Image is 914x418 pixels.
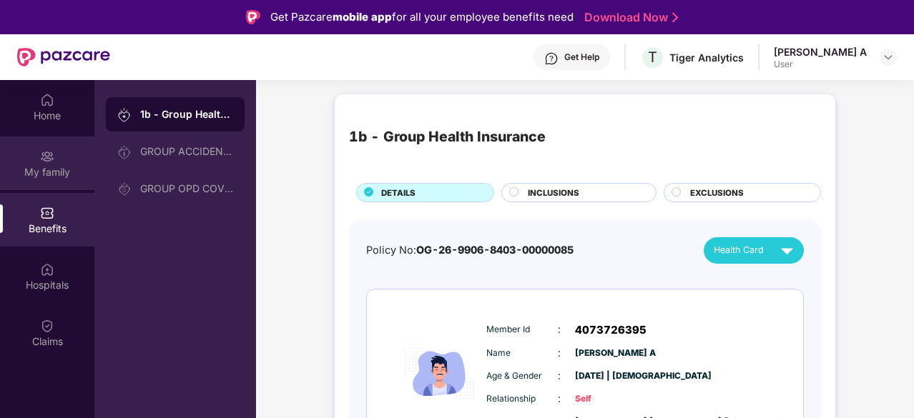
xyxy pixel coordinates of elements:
img: svg+xml;base64,PHN2ZyB4bWxucz0iaHR0cDovL3d3dy53My5vcmcvMjAwMC9zdmciIHZpZXdCb3g9IjAgMCAyNCAyNCIgd2... [775,238,800,263]
img: svg+xml;base64,PHN2ZyB3aWR0aD0iMjAiIGhlaWdodD0iMjAiIHZpZXdCb3g9IjAgMCAyMCAyMCIgZmlsbD0ibm9uZSIgeG... [117,108,132,122]
img: svg+xml;base64,PHN2ZyB3aWR0aD0iMjAiIGhlaWdodD0iMjAiIHZpZXdCb3g9IjAgMCAyMCAyMCIgZmlsbD0ibm9uZSIgeG... [40,149,54,164]
span: : [558,345,561,361]
img: Stroke [672,10,678,25]
img: svg+xml;base64,PHN2ZyBpZD0iQ2xhaW0iIHhtbG5zPSJodHRwOi8vd3d3LnczLm9yZy8yMDAwL3N2ZyIgd2lkdGg9IjIwIi... [40,319,54,333]
div: User [774,59,867,70]
span: [PERSON_NAME] A [575,347,647,360]
div: GROUP ACCIDENTAL INSURANCE [140,146,233,157]
button: Health Card [704,237,804,264]
span: Health Card [714,243,764,257]
span: OG-26-9906-8403-00000085 [416,244,574,256]
span: Member Id [486,323,558,337]
img: svg+xml;base64,PHN2ZyBpZD0iSG9zcGl0YWxzIiB4bWxucz0iaHR0cDovL3d3dy53My5vcmcvMjAwMC9zdmciIHdpZHRoPS... [40,262,54,277]
span: [DATE] | [DEMOGRAPHIC_DATA] [575,369,647,383]
span: INCLUSIONS [528,186,579,199]
div: Tiger Analytics [669,51,744,64]
img: svg+xml;base64,PHN2ZyB3aWR0aD0iMjAiIGhlaWdodD0iMjAiIHZpZXdCb3g9IjAgMCAyMCAyMCIgZmlsbD0ibm9uZSIgeG... [117,182,132,196]
strong: mobile app [333,10,392,24]
img: svg+xml;base64,PHN2ZyB3aWR0aD0iMjAiIGhlaWdodD0iMjAiIHZpZXdCb3g9IjAgMCAyMCAyMCIgZmlsbD0ibm9uZSIgeG... [117,145,132,159]
img: Logo [246,10,260,24]
img: New Pazcare Logo [17,48,110,66]
span: Relationship [486,392,558,406]
span: : [558,322,561,337]
div: [PERSON_NAME] A [774,45,867,59]
span: : [558,391,561,407]
span: Name [486,347,558,360]
img: svg+xml;base64,PHN2ZyBpZD0iQmVuZWZpdHMiIHhtbG5zPSJodHRwOi8vd3d3LnczLm9yZy8yMDAwL3N2ZyIgd2lkdGg9Ij... [40,206,54,220]
div: Get Pazcare for all your employee benefits need [270,9,574,26]
div: Policy No: [366,242,574,259]
img: svg+xml;base64,PHN2ZyBpZD0iSGVscC0zMngzMiIgeG1sbnM9Imh0dHA6Ly93d3cudzMub3JnLzIwMDAvc3ZnIiB3aWR0aD... [544,51,559,66]
div: GROUP OPD COVER [140,183,233,194]
a: Download Now [584,10,674,25]
img: svg+xml;base64,PHN2ZyBpZD0iSG9tZSIgeG1sbnM9Imh0dHA6Ly93d3cudzMub3JnLzIwMDAvc3ZnIiB3aWR0aD0iMjAiIG... [40,93,54,107]
span: DETAILS [381,186,416,199]
span: Self [575,392,647,406]
span: Age & Gender [486,369,558,383]
span: EXCLUSIONS [690,186,744,199]
img: svg+xml;base64,PHN2ZyBpZD0iRHJvcGRvd24tMzJ4MzIiIHhtbG5zPSJodHRwOi8vd3d3LnczLm9yZy8yMDAwL3N2ZyIgd2... [883,51,894,63]
span: T [648,49,657,66]
span: 4073726395 [575,322,647,339]
div: 1b - Group Health Insurance [349,126,546,148]
div: Get Help [564,51,599,63]
div: 1b - Group Health Insurance [140,107,233,121]
span: : [558,368,561,384]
